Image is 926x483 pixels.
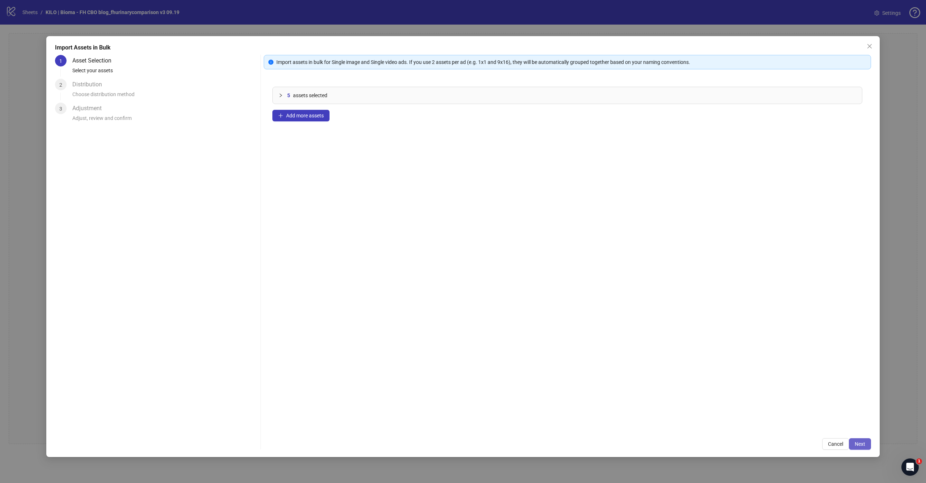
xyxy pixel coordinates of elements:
span: assets selected [293,91,327,99]
iframe: Intercom live chat [901,458,919,476]
span: Add more assets [286,113,324,118]
div: 5assets selected [273,87,862,104]
div: Distribution [72,79,108,90]
div: Import Assets in Bulk [55,43,871,52]
span: close [867,43,872,49]
span: plus [278,113,283,118]
div: Select your assets [72,66,258,79]
span: info-circle [268,60,273,65]
button: Cancel [822,438,849,450]
div: Adjustment [72,103,107,114]
span: 5 [287,91,290,99]
button: Add more assets [272,110,330,121]
span: Cancel [828,441,843,447]
div: Choose distribution method [72,90,258,103]
div: Adjust, review and confirm [72,114,258,126]
span: Next [855,441,865,447]
span: 1 [59,58,62,64]
span: 2 [59,82,62,88]
span: collapsed [279,93,283,98]
span: 1 [916,458,922,464]
span: 3 [59,106,62,112]
div: Import assets in bulk for Single image and Single video ads. If you use 2 assets per ad (e.g. 1x1... [276,58,866,66]
button: Close [864,40,875,52]
div: Asset Selection [72,55,117,66]
button: Next [849,438,871,450]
